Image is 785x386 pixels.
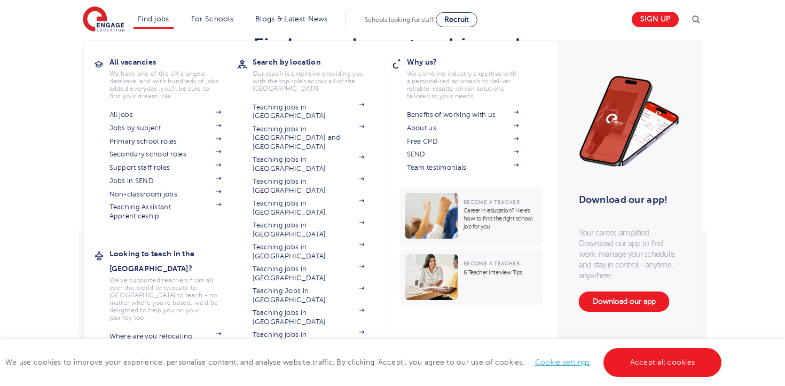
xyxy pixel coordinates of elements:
a: For Schools [191,15,233,23]
a: Non-classroom jobs [109,190,222,199]
a: Become a Teacher6 Teacher Interview Tips [400,249,546,305]
a: Jobs by subject [109,124,222,132]
a: Teaching jobs in [GEOGRAPHIC_DATA] [253,199,365,217]
a: Sign up [632,12,679,27]
a: Teaching Jobs in [GEOGRAPHIC_DATA] [253,287,365,304]
p: We have one of the UK's largest database. and with hundreds of jobs added everyday. you'll be sur... [109,70,222,100]
a: Where are you relocating from? [109,332,222,350]
span: Become a Teacher [464,261,520,266]
a: Teaching Assistant Apprenticeship [109,203,222,220]
a: Search by locationOur reach is extensive providing you with the top roles across all of the [GEOG... [253,54,381,92]
a: Teaching jobs in [GEOGRAPHIC_DATA] [253,330,365,348]
a: Teaching jobs in [GEOGRAPHIC_DATA] [253,221,365,239]
a: Teaching jobs in [GEOGRAPHIC_DATA] [253,155,365,173]
a: Jobs in SEND [109,177,222,185]
a: Find jobs [138,15,169,23]
span: We use cookies to improve your experience, personalise content, and analyse website traffic. By c... [5,358,724,366]
span: Recruit [444,15,469,23]
a: Why us?We combine industry expertise with a personalised approach to deliver reliable, results-dr... [407,54,535,100]
p: Our reach is extensive providing you with the top roles across all of the [GEOGRAPHIC_DATA] [253,70,365,92]
h3: Search by location [253,54,381,69]
img: Engage Education [83,6,124,33]
a: SEND [407,150,519,159]
p: 6 Teacher Interview Tips [464,269,538,277]
a: Cookie settings [535,358,590,366]
a: Secondary school roles [109,150,222,159]
a: Blogs & Latest News [255,15,328,23]
a: All vacanciesWe have one of the UK's largest database. and with hundreds of jobs added everyday. ... [109,54,238,100]
p: Career in education? Here’s how to find the right school job for you [464,207,538,231]
a: About us [407,124,519,132]
h3: Download our app! [579,188,676,211]
a: Recruit [436,12,477,27]
h3: Looking to teach in the [GEOGRAPHIC_DATA]? [109,246,238,276]
a: All jobs [109,111,222,119]
a: Become a TeacherCareer in education? Here’s how to find the right school job for you [400,187,546,247]
a: Support staff roles [109,163,222,172]
a: Teaching jobs in [GEOGRAPHIC_DATA] [253,103,365,121]
a: Download our app [579,292,670,312]
span: Become a Teacher [464,199,520,205]
a: Teaching jobs in [GEOGRAPHIC_DATA] and [GEOGRAPHIC_DATA] [253,125,365,151]
a: Teaching jobs in [GEOGRAPHIC_DATA] [253,309,365,326]
a: Benefits of working with us [407,111,519,119]
span: Schools looking for staff [365,16,434,23]
p: Your career, simplified. Download our app to find work, manage your schedule, and stay in control... [579,227,680,281]
a: Looking to teach in the [GEOGRAPHIC_DATA]?We've supported teachers from all over the world to rel... [109,246,238,321]
a: Teaching jobs in [GEOGRAPHIC_DATA] [253,265,365,282]
h3: Why us? [407,54,535,69]
a: Primary school roles [109,137,222,146]
a: Teaching jobs in [GEOGRAPHIC_DATA] [253,243,365,261]
a: Accept all cookies [603,348,722,377]
a: Team testimonials [407,163,519,172]
p: We've supported teachers from all over the world to relocate to [GEOGRAPHIC_DATA] to teach - no m... [109,277,222,321]
a: Free CPD [407,137,519,146]
a: Teaching jobs in [GEOGRAPHIC_DATA] [253,177,365,195]
h3: All vacancies [109,54,238,69]
p: We combine industry expertise with a personalised approach to deliver reliable, results-driven so... [407,70,519,100]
